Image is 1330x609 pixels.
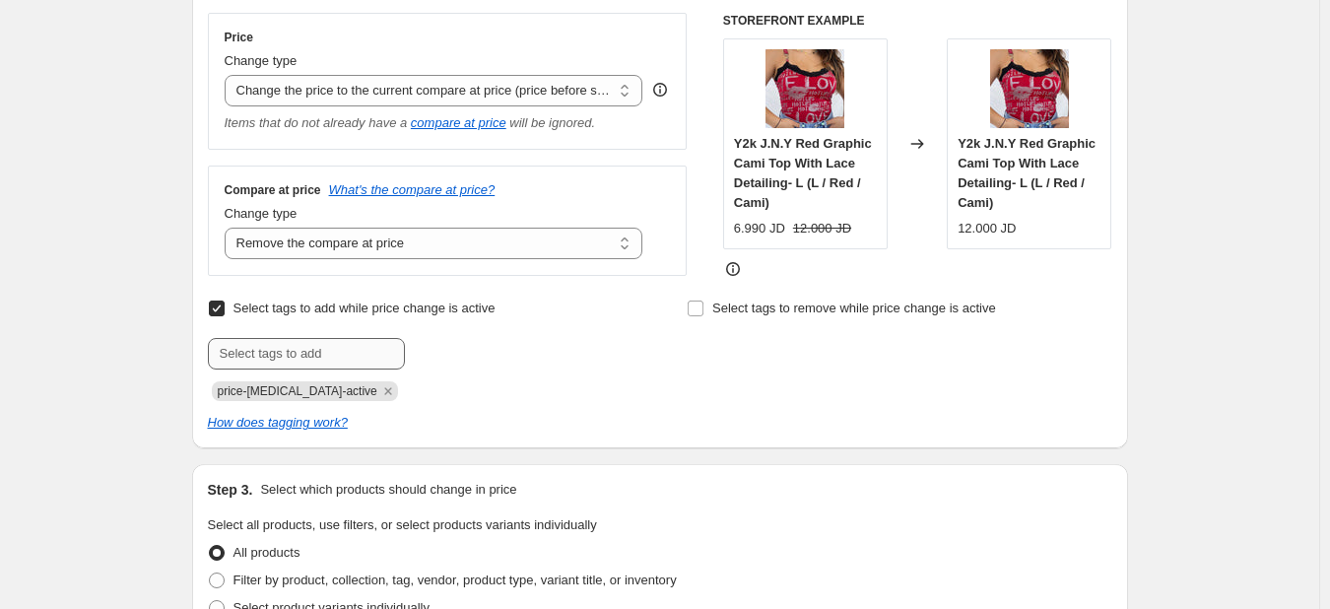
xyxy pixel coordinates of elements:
h2: Step 3. [208,480,253,500]
span: Select tags to remove while price change is active [712,301,996,315]
strike: 12.000 JD [793,219,851,238]
i: Items that do not already have a [225,115,408,130]
input: Select tags to add [208,338,405,370]
div: 6.990 JD [734,219,785,238]
span: Change type [225,206,298,221]
span: price-change-job-active [218,384,377,398]
span: All products [233,545,300,560]
span: Y2k J.N.Y Red Graphic Cami Top With Lace Detailing- L (L / Red / Cami) [734,136,872,210]
h6: STOREFRONT EXAMPLE [723,13,1112,29]
span: Filter by product, collection, tag, vendor, product type, variant title, or inventory [233,573,677,587]
span: Select all products, use filters, or select products variants individually [208,517,597,532]
h3: Compare at price [225,182,321,198]
div: help [650,80,670,100]
img: 17E250BA-B89E-44A3-8A00-0195BF93C7BB_80x.jpg [990,49,1069,128]
span: Change type [225,53,298,68]
button: compare at price [411,115,506,130]
p: Select which products should change in price [260,480,516,500]
h3: Price [225,30,253,45]
a: How does tagging work? [208,415,348,430]
img: 17E250BA-B89E-44A3-8A00-0195BF93C7BB_80x.jpg [765,49,844,128]
i: will be ignored. [509,115,595,130]
button: What's the compare at price? [329,182,496,197]
div: 12.000 JD [958,219,1016,238]
span: Select tags to add while price change is active [233,301,496,315]
button: Remove price-change-job-active [379,382,397,400]
span: Y2k J.N.Y Red Graphic Cami Top With Lace Detailing- L (L / Red / Cami) [958,136,1096,210]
